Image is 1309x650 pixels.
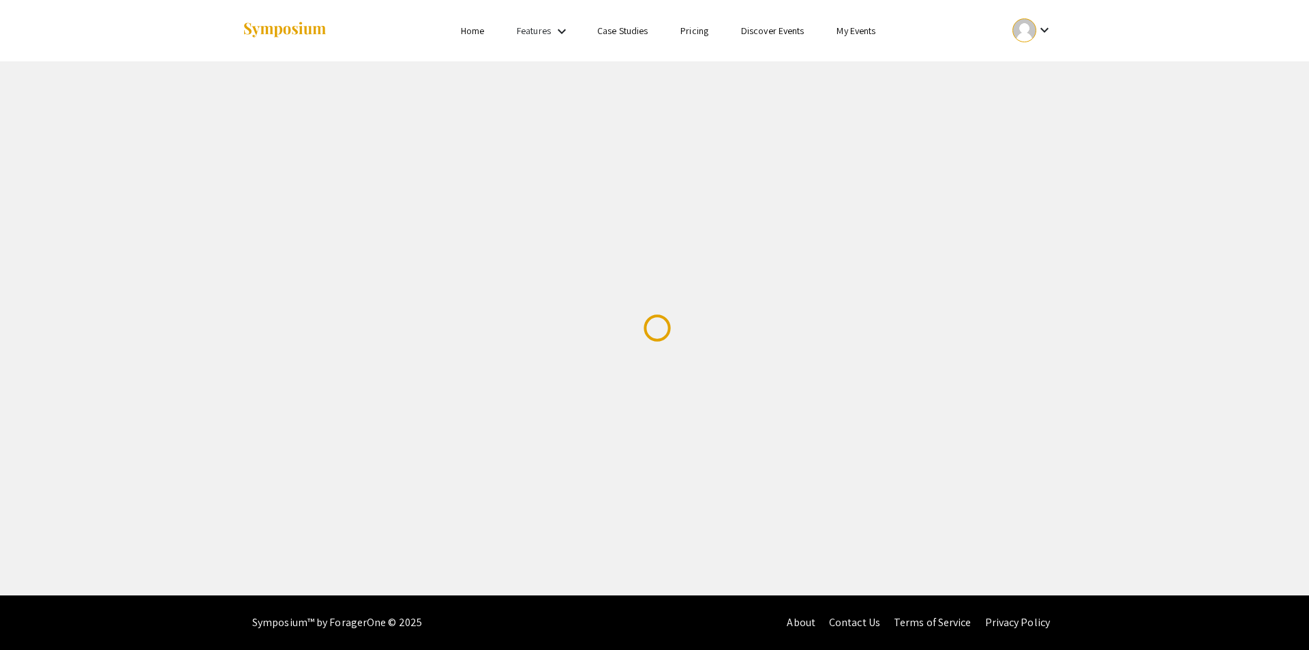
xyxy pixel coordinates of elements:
a: Home [461,25,484,37]
a: Privacy Policy [985,615,1050,630]
a: Discover Events [741,25,804,37]
mat-icon: Expand Features list [554,23,570,40]
a: Case Studies [597,25,648,37]
iframe: Chat [10,589,58,640]
img: Symposium by ForagerOne [242,21,327,40]
mat-icon: Expand account dropdown [1036,22,1053,38]
a: Features [517,25,551,37]
a: Pricing [680,25,708,37]
a: My Events [837,25,875,37]
button: Expand account dropdown [998,15,1067,46]
a: Terms of Service [894,615,972,630]
a: About [787,615,815,630]
div: Symposium™ by ForagerOne © 2025 [252,595,422,650]
a: Contact Us [829,615,880,630]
